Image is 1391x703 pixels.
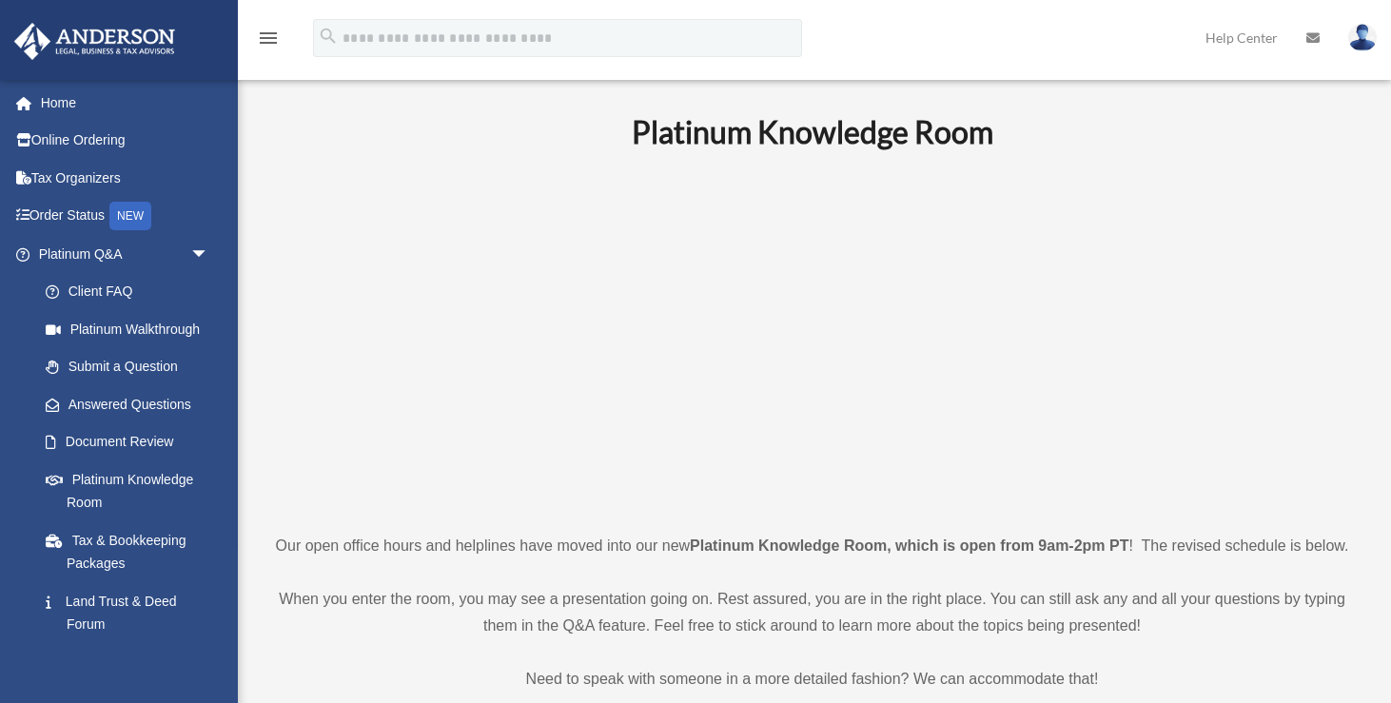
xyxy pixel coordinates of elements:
a: Online Ordering [13,122,238,160]
a: Answered Questions [27,385,238,423]
a: Platinum Walkthrough [27,310,238,348]
strong: Platinum Knowledge Room, which is open from 9am-2pm PT [690,537,1128,554]
a: Platinum Q&Aarrow_drop_down [13,235,238,273]
p: Need to speak with someone in a more detailed fashion? We can accommodate that! [271,666,1353,693]
a: Tax Organizers [13,159,238,197]
p: When you enter the room, you may see a presentation going on. Rest assured, you are in the right ... [271,586,1353,639]
a: Submit a Question [27,348,238,386]
a: Document Review [27,423,238,461]
a: menu [257,33,280,49]
i: menu [257,27,280,49]
a: Order StatusNEW [13,197,238,236]
i: search [318,26,339,47]
b: Platinum Knowledge Room [632,113,993,150]
span: arrow_drop_down [190,235,228,274]
img: User Pic [1348,24,1377,51]
a: Land Trust & Deed Forum [27,582,238,643]
div: NEW [109,202,151,230]
img: Anderson Advisors Platinum Portal [9,23,181,60]
a: Home [13,84,238,122]
iframe: 231110_Toby_KnowledgeRoom [527,176,1098,498]
p: Our open office hours and helplines have moved into our new ! The revised schedule is below. [271,533,1353,559]
a: Platinum Knowledge Room [27,460,228,521]
a: Client FAQ [27,273,238,311]
a: Tax & Bookkeeping Packages [27,521,238,582]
